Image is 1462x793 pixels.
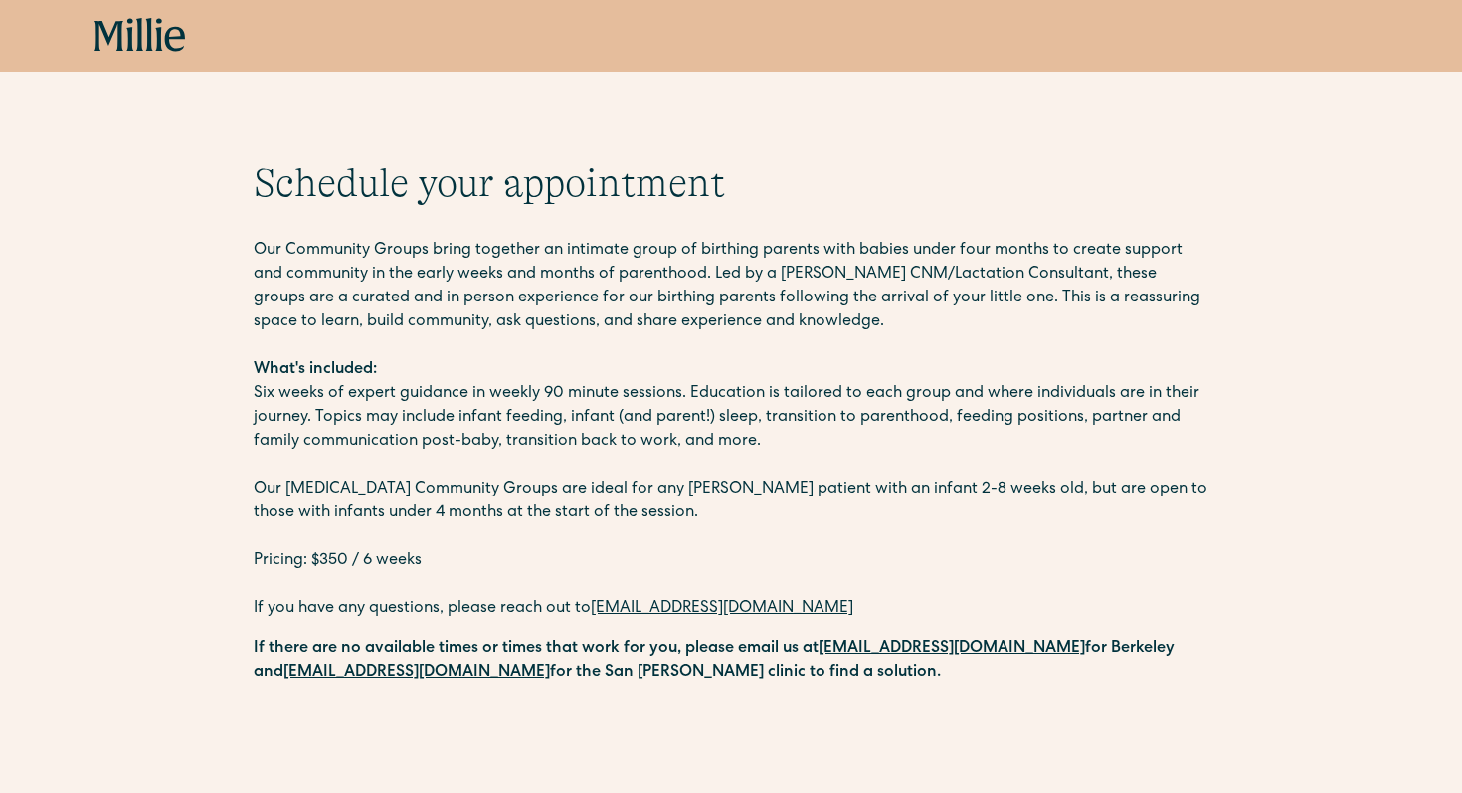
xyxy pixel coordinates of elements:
p: ‍ [254,454,1208,478]
p: Pricing: $350 / 6 weeks [254,549,1208,573]
strong: for the San [PERSON_NAME] clinic to find a solution. [550,665,941,681]
p: Six weeks of expert guidance in weekly 90 minute sessions. Education is tailored to each group an... [254,382,1208,454]
a: [EMAIL_ADDRESS][DOMAIN_NAME] [283,665,550,681]
p: If you have any questions, please reach out to [254,597,1208,621]
p: ‍ [254,334,1208,358]
p: Our [MEDICAL_DATA] Community Groups are ideal for any [PERSON_NAME] patient with an infant 2-8 we... [254,478,1208,525]
strong: If there are no available times or times that work for you, please email us at [254,641,819,657]
p: ‍ [254,573,1208,597]
h1: Schedule your appointment [254,159,1208,207]
strong: What's included: [254,362,377,378]
p: Our Community Groups bring together an intimate group of birthing parents with babies under four ... [254,239,1208,334]
a: [EMAIL_ADDRESS][DOMAIN_NAME] [819,641,1085,657]
p: ‍ [254,525,1208,549]
a: [EMAIL_ADDRESS][DOMAIN_NAME] [591,601,853,617]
